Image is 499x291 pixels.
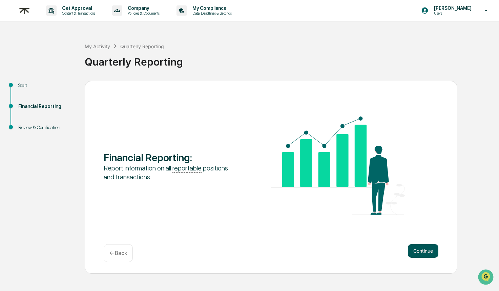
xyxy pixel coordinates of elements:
div: 🖐️ [7,86,12,92]
div: Start [18,82,74,89]
button: Start new chat [115,54,123,62]
p: Policies & Documents [122,11,163,16]
a: Powered byPylon [48,115,82,120]
img: logo [16,2,33,19]
img: Financial Reporting [271,116,405,215]
a: 🖐️Preclearance [4,83,46,95]
p: Content & Transactions [57,11,99,16]
span: Data Lookup [14,98,43,105]
u: reportable [172,164,202,172]
button: Continue [408,244,438,258]
div: Financial Reporting [18,103,74,110]
div: 🗄️ [49,86,55,92]
div: Financial Reporting : [104,151,237,164]
p: ← Back [109,250,127,256]
div: 🔎 [7,99,12,105]
div: Review & Certification [18,124,74,131]
span: Attestations [56,86,84,92]
p: Get Approval [57,5,99,11]
div: Report information on all positions and transactions. [104,164,237,181]
div: Quarterly Reporting [85,50,496,68]
p: My Compliance [187,5,235,11]
span: Pylon [67,115,82,120]
iframe: Open customer support [477,269,496,287]
p: How can we help? [7,14,123,25]
p: Users [429,11,475,16]
div: My Activity [85,43,110,49]
div: Start new chat [23,52,111,59]
div: We're available if you need us! [23,59,86,64]
p: [PERSON_NAME] [429,5,475,11]
a: 🔎Data Lookup [4,96,45,108]
p: Company [122,5,163,11]
div: Quarterly Reporting [120,43,164,49]
img: 1746055101610-c473b297-6a78-478c-a979-82029cc54cd1 [7,52,19,64]
p: Data, Deadlines & Settings [187,11,235,16]
span: Preclearance [14,86,44,92]
a: 🗄️Attestations [46,83,87,95]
